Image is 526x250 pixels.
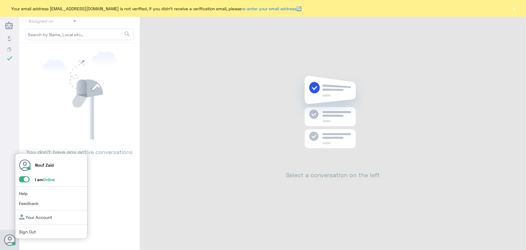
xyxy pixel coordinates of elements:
[19,215,52,220] a: Your Account
[19,201,39,206] a: Feedback
[286,171,380,178] h2: Select a conversation on the left
[242,6,297,11] a: re-enter your email address
[25,139,134,156] p: You don’t have any active conversations
[43,177,55,182] span: Online
[4,234,15,246] button: Avatar
[6,55,13,62] i: check
[511,5,517,11] button: ×
[124,30,131,38] span: search
[19,191,28,196] a: Help
[124,29,131,39] button: search
[35,162,54,168] p: Nouf Zaid
[11,5,302,12] span: Your email address [EMAIL_ADDRESS][DOMAIN_NAME] is not verified, if you didn't receive a verifica...
[35,177,55,182] span: I am
[19,229,36,234] a: Sign Out
[26,29,134,40] input: Search by Name, Local etc…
